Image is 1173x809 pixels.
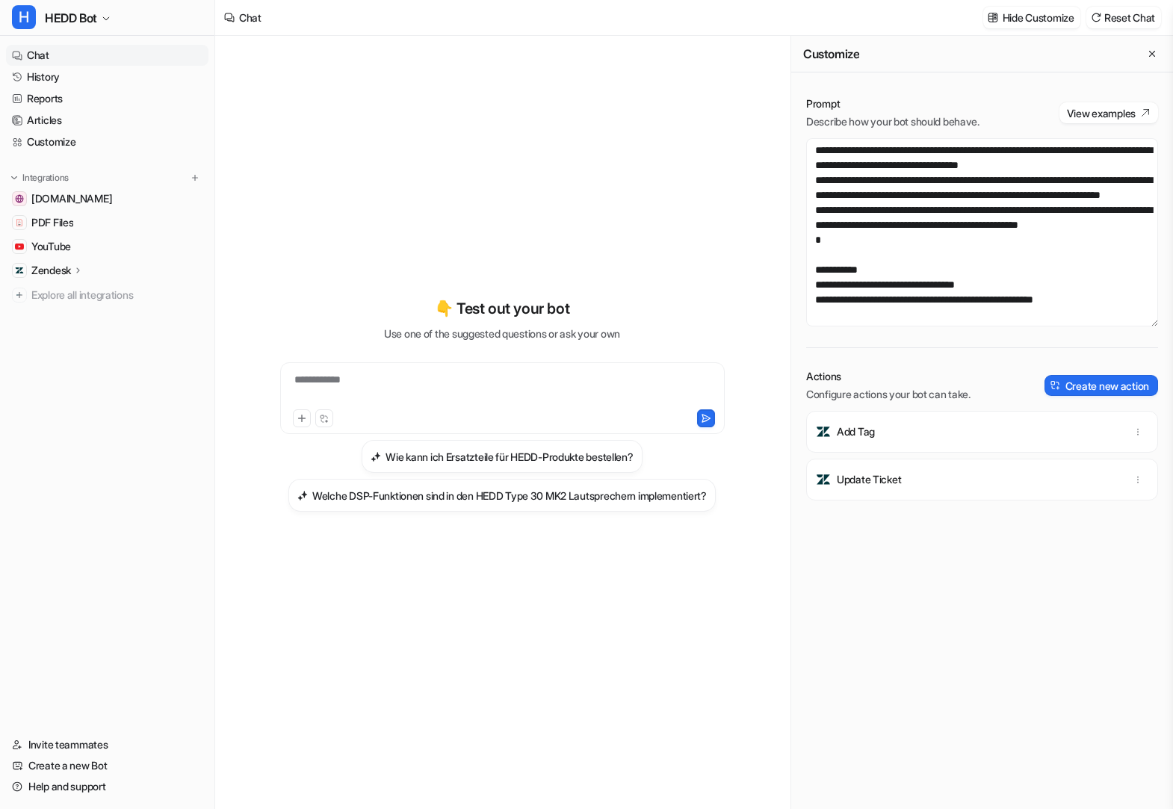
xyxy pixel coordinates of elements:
img: Add Tag icon [816,424,831,439]
a: YouTubeYouTube [6,236,208,257]
img: Zendesk [15,266,24,275]
img: Wie kann ich Ersatzteile für HEDD-Produkte bestellen? [371,451,381,462]
span: Explore all integrations [31,283,202,307]
p: Zendesk [31,263,71,278]
img: create-action-icon.svg [1050,380,1061,391]
button: Hide Customize [983,7,1080,28]
span: YouTube [31,239,71,254]
a: History [6,66,208,87]
a: Help and support [6,776,208,797]
h3: Wie kann ich Ersatzteile für HEDD-Produkte bestellen? [386,449,633,465]
button: Wie kann ich Ersatzteile für HEDD-Produkte bestellen?Wie kann ich Ersatzteile für HEDD-Produkte b... [362,440,642,473]
span: [DOMAIN_NAME] [31,191,112,206]
a: Reports [6,88,208,109]
a: hedd.audio[DOMAIN_NAME] [6,188,208,209]
p: Hide Customize [1003,10,1074,25]
a: Explore all integrations [6,285,208,306]
p: 👇 Test out your bot [435,297,569,320]
button: Welche DSP-Funktionen sind in den HEDD Type 30 MK2 Lautsprechern implementiert?Welche DSP-Funktio... [288,479,716,512]
h3: Welche DSP-Funktionen sind in den HEDD Type 30 MK2 Lautsprechern implementiert? [312,488,707,503]
img: customize [988,12,998,23]
a: Articles [6,110,208,131]
span: HEDD Bot [45,7,97,28]
a: Invite teammates [6,734,208,755]
a: PDF FilesPDF Files [6,212,208,233]
img: explore all integrations [12,288,27,303]
img: expand menu [9,173,19,183]
p: Use one of the suggested questions or ask your own [384,326,620,341]
a: Create a new Bot [6,755,208,776]
button: Create new action [1044,375,1158,396]
img: hedd.audio [15,194,24,203]
img: Welche DSP-Funktionen sind in den HEDD Type 30 MK2 Lautsprechern implementiert? [297,490,308,501]
p: Prompt [806,96,979,111]
p: Describe how your bot should behave. [806,114,979,129]
p: Add Tag [837,424,875,439]
img: menu_add.svg [190,173,200,183]
img: PDF Files [15,218,24,227]
button: Close flyout [1143,45,1161,63]
h2: Customize [803,46,859,61]
img: YouTube [15,242,24,251]
a: Customize [6,131,208,152]
img: Update Ticket icon [816,472,831,487]
span: PDF Files [31,215,73,230]
button: Integrations [6,170,73,185]
p: Integrations [22,172,69,184]
p: Configure actions your bot can take. [806,387,971,402]
button: Reset Chat [1086,7,1161,28]
span: H [12,5,36,29]
img: reset [1091,12,1101,23]
a: Chat [6,45,208,66]
p: Update Ticket [837,472,901,487]
div: Chat [239,10,261,25]
button: View examples [1059,102,1158,123]
p: Actions [806,369,971,384]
